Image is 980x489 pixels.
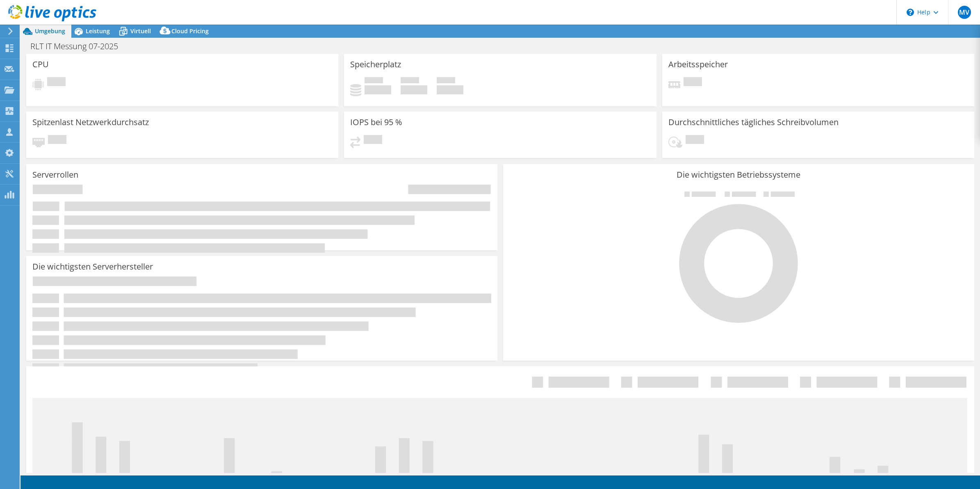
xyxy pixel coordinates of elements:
[509,170,968,179] h3: Die wichtigsten Betriebssysteme
[437,85,463,94] h4: 0 GiB
[350,118,402,127] h3: IOPS bei 95 %
[907,9,914,16] svg: \n
[32,262,153,271] h3: Die wichtigsten Serverhersteller
[668,118,839,127] h3: Durchschnittliches tägliches Schreibvolumen
[47,77,66,88] span: Ausstehend
[668,60,728,69] h3: Arbeitsspeicher
[35,27,65,35] span: Umgebung
[32,60,49,69] h3: CPU
[27,42,131,51] h1: RLT IT Messung 07-2025
[958,6,971,19] span: MV
[130,27,151,35] span: Virtuell
[437,77,455,85] span: Insgesamt
[364,135,382,146] span: Ausstehend
[171,27,209,35] span: Cloud Pricing
[48,135,66,146] span: Ausstehend
[86,27,110,35] span: Leistung
[350,60,401,69] h3: Speicherplatz
[32,118,149,127] h3: Spitzenlast Netzwerkdurchsatz
[365,85,391,94] h4: 0 GiB
[401,85,427,94] h4: 0 GiB
[684,77,702,88] span: Ausstehend
[32,170,78,179] h3: Serverrollen
[401,77,419,85] span: Verfügbar
[365,77,383,85] span: Belegt
[686,135,704,146] span: Ausstehend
